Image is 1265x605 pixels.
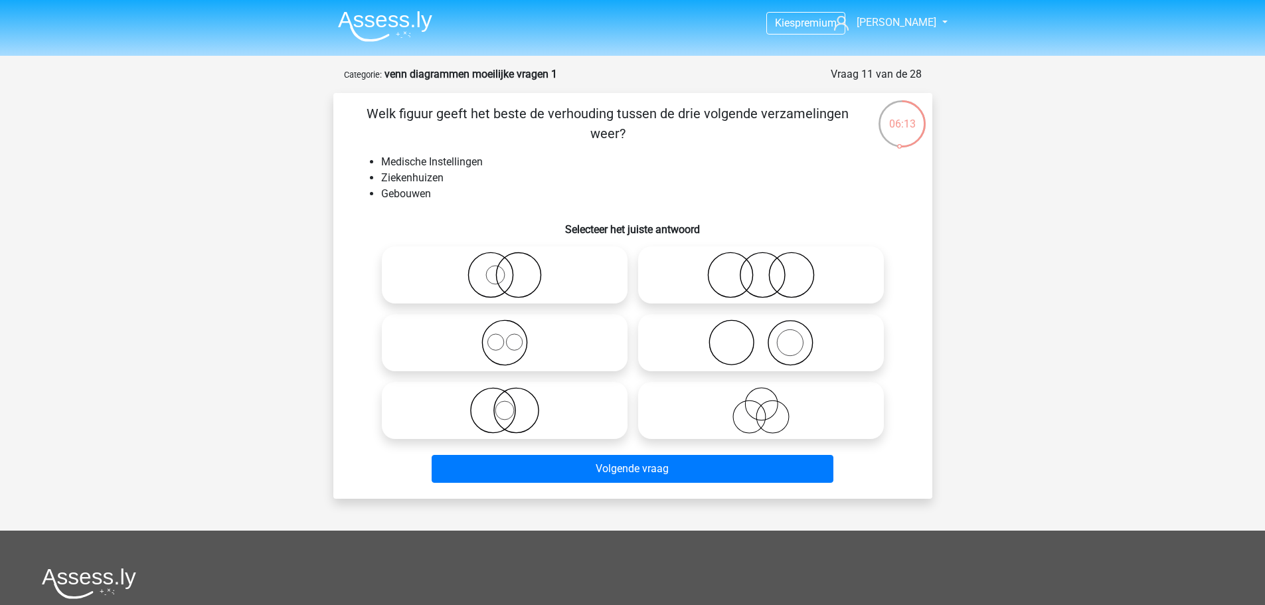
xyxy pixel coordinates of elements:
button: Volgende vraag [432,455,833,483]
div: Vraag 11 van de 28 [831,66,922,82]
small: Categorie: [344,70,382,80]
span: [PERSON_NAME] [857,16,936,29]
span: premium [795,17,837,29]
img: Assessly logo [42,568,136,599]
a: [PERSON_NAME] [829,15,938,31]
li: Gebouwen [381,186,911,202]
h6: Selecteer het juiste antwoord [355,213,911,236]
strong: venn diagrammen moeilijke vragen 1 [384,68,557,80]
p: Welk figuur geeft het beste de verhouding tussen de drie volgende verzamelingen weer? [355,104,861,143]
li: Medische Instellingen [381,154,911,170]
span: Kies [775,17,795,29]
img: Assessly [338,11,432,42]
li: Ziekenhuizen [381,170,911,186]
div: 06:13 [877,99,927,132]
a: Kiespremium [767,14,845,32]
